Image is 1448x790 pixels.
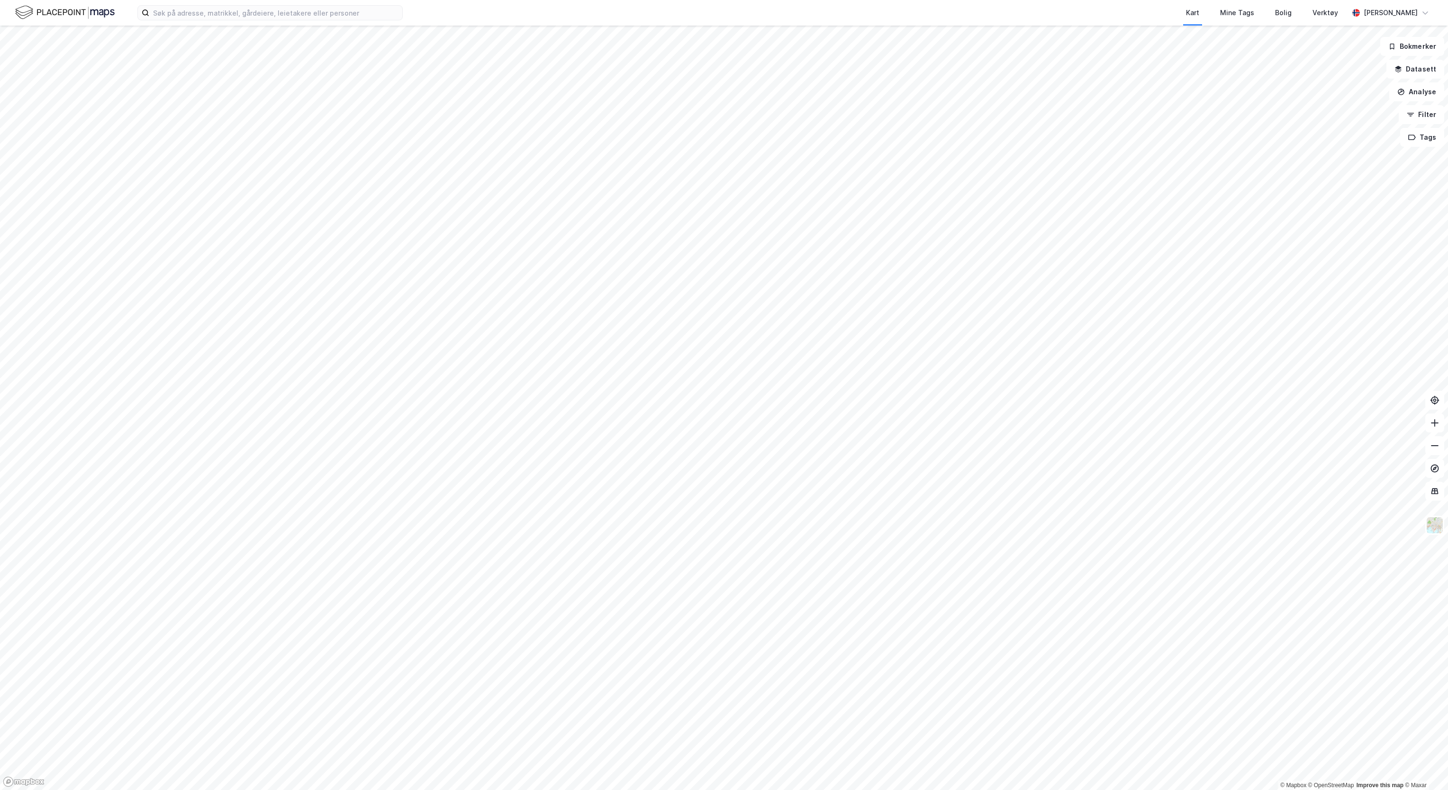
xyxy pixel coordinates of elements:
[1308,782,1354,789] a: OpenStreetMap
[1380,37,1444,56] button: Bokmerker
[149,6,402,20] input: Søk på adresse, matrikkel, gårdeiere, leietakere eller personer
[1426,516,1444,534] img: Z
[3,776,45,787] a: Mapbox homepage
[1386,60,1444,79] button: Datasett
[1220,7,1254,18] div: Mine Tags
[1400,128,1444,147] button: Tags
[1186,7,1199,18] div: Kart
[15,4,115,21] img: logo.f888ab2527a4732fd821a326f86c7f29.svg
[1399,105,1444,124] button: Filter
[1401,745,1448,790] iframe: Chat Widget
[1389,82,1444,101] button: Analyse
[1401,745,1448,790] div: Kontrollprogram for chat
[1357,782,1403,789] a: Improve this map
[1312,7,1338,18] div: Verktøy
[1364,7,1418,18] div: [PERSON_NAME]
[1280,782,1306,789] a: Mapbox
[1275,7,1292,18] div: Bolig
